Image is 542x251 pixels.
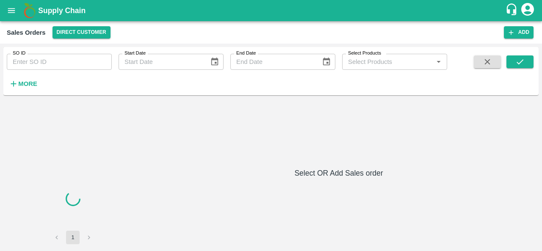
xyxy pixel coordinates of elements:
[520,2,535,19] div: account of current user
[13,50,25,57] label: SO ID
[2,1,21,20] button: open drawer
[18,80,37,87] strong: More
[348,50,381,57] label: Select Products
[124,50,146,57] label: Start Date
[318,54,335,70] button: Choose date
[21,2,38,19] img: logo
[207,54,223,70] button: Choose date
[433,56,444,67] button: Open
[236,50,256,57] label: End Date
[142,167,535,179] h6: Select OR Add Sales order
[66,231,80,244] button: page 1
[53,26,111,39] button: Select DC
[7,54,112,70] input: Enter SO ID
[38,6,86,15] b: Supply Chain
[345,56,431,67] input: Select Products
[7,27,46,38] div: Sales Orders
[49,231,97,244] nav: pagination navigation
[505,3,520,18] div: customer-support
[7,77,39,91] button: More
[38,5,505,17] a: Supply Chain
[504,26,534,39] button: Add
[119,54,203,70] input: Start Date
[230,54,315,70] input: End Date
